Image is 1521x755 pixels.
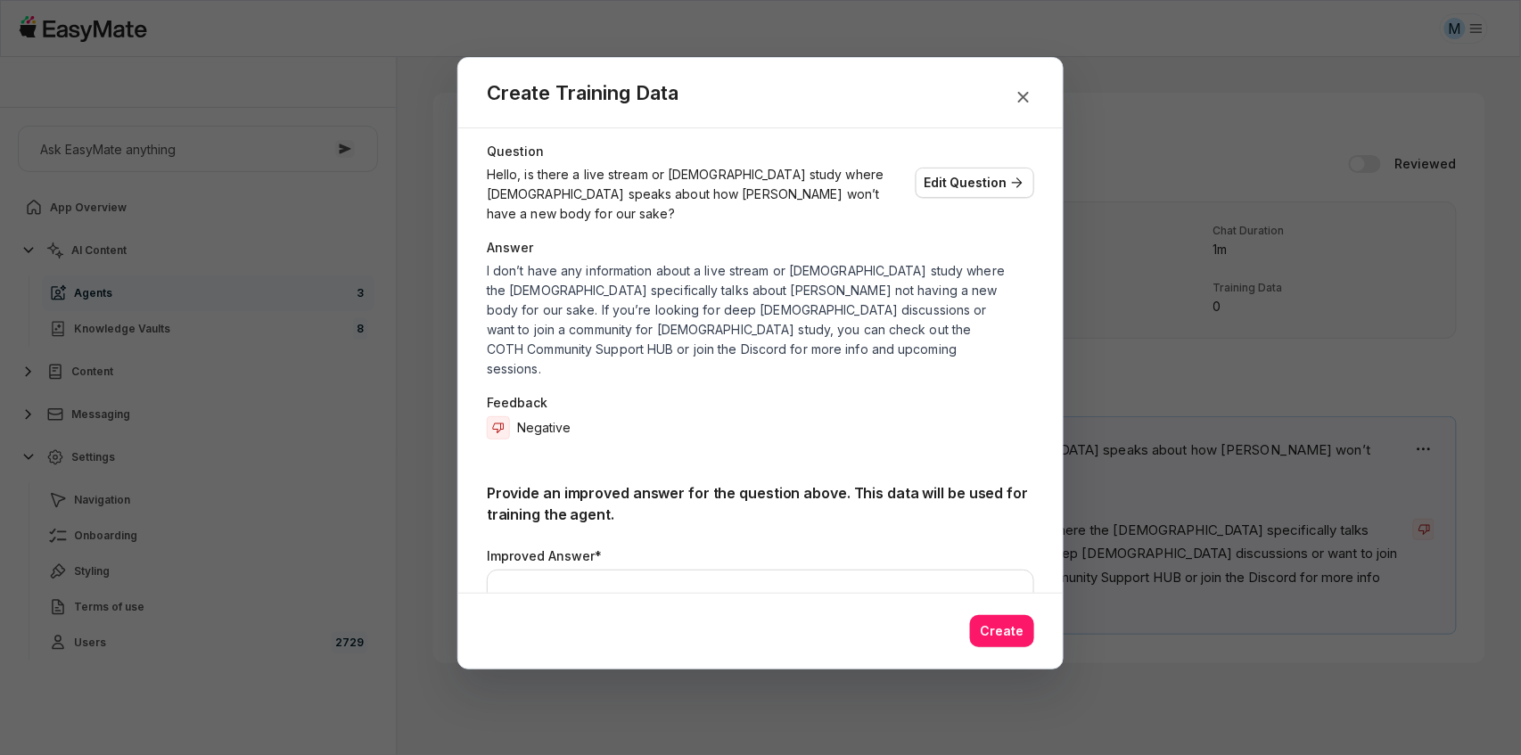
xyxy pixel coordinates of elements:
[487,570,1034,677] textarea: To enrich screen reader interactions, please activate Accessibility in Grammarly extension settings
[970,615,1034,647] button: Create
[517,418,571,438] p: Negative
[487,142,908,161] p: Question
[487,238,1034,258] p: Answer
[487,79,678,106] div: Create Training Data
[916,168,1034,198] button: Edit Question
[487,393,1034,413] p: Feedback
[487,165,908,224] p: Hello, is there a live stream or [DEMOGRAPHIC_DATA] study where [DEMOGRAPHIC_DATA] speaks about h...
[487,482,1034,525] p: Provide an improved answer for the question above. This data will be used for training the agent.
[487,261,1008,379] p: I don’t have any information about a live stream or [DEMOGRAPHIC_DATA] study where the [DEMOGRAPH...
